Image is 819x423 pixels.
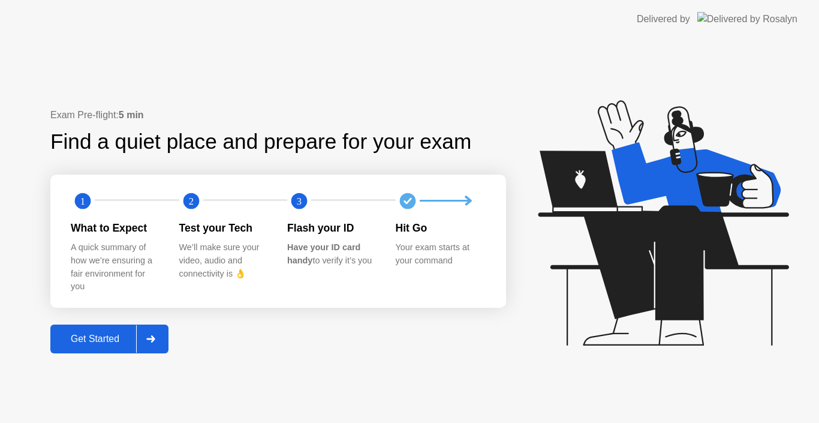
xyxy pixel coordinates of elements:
text: 2 [188,196,193,207]
div: Get Started [54,334,136,344]
div: Find a quiet place and prepare for your exam [50,126,473,158]
b: 5 min [119,110,144,120]
div: A quick summary of how we’re ensuring a fair environment for you [71,241,160,293]
div: Your exam starts at your command [396,241,485,267]
b: Have your ID card handy [287,242,360,265]
text: 1 [80,196,85,207]
div: What to Expect [71,220,160,236]
button: Get Started [50,325,168,353]
div: Hit Go [396,220,485,236]
div: Delivered by [637,12,690,26]
img: Delivered by Rosalyn [697,12,797,26]
text: 3 [297,196,302,207]
div: Exam Pre-flight: [50,108,506,122]
div: Test your Tech [179,220,269,236]
div: Flash your ID [287,220,377,236]
div: We’ll make sure your video, audio and connectivity is 👌 [179,241,269,280]
div: to verify it’s you [287,241,377,267]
